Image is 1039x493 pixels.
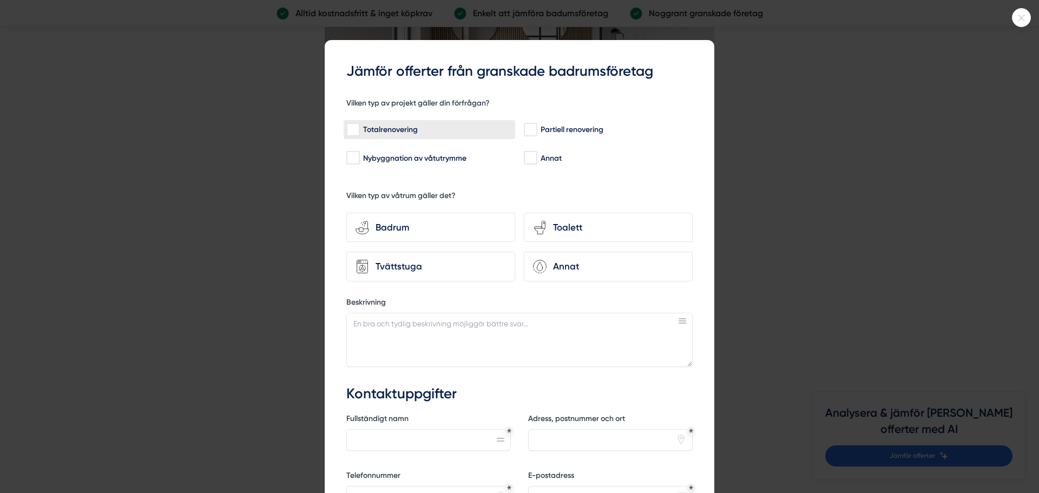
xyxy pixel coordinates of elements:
[346,124,359,135] input: Totalrenovering
[346,153,359,163] input: Nybyggnation av våtutrymme
[346,62,693,81] h3: Jämför offerter från granskade badrumsföretag
[689,429,693,433] div: Obligatoriskt
[507,429,511,433] div: Obligatoriskt
[524,124,536,135] input: Partiell renovering
[346,470,511,484] label: Telefonnummer
[346,413,511,427] label: Fullständigt namn
[346,297,693,311] label: Beskrivning
[524,153,536,163] input: Annat
[528,413,693,427] label: Adress, postnummer och ort
[528,470,693,484] label: E-postadress
[689,485,693,490] div: Obligatoriskt
[346,384,693,404] h3: Kontaktuppgifter
[346,98,490,111] h5: Vilken typ av projekt gäller din förfrågan?
[346,190,456,204] h5: Vilken typ av våtrum gäller det?
[507,485,511,490] div: Obligatoriskt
